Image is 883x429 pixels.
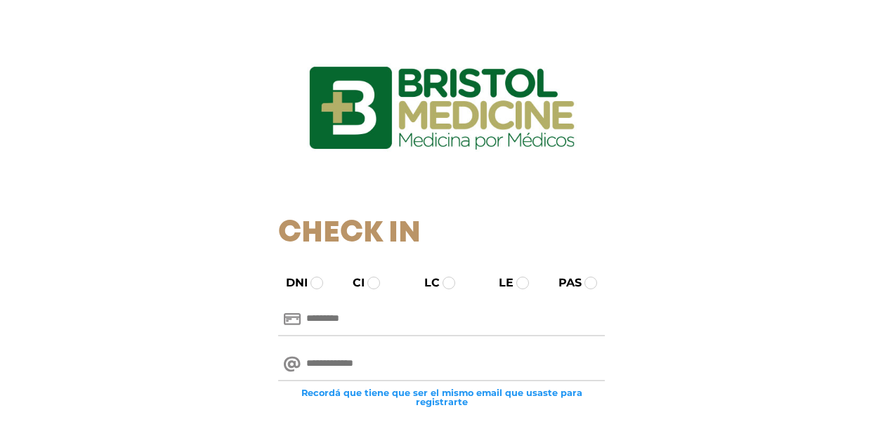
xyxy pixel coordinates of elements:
h1: Check In [278,216,605,251]
label: LC [412,275,440,291]
small: Recordá que tiene que ser el mismo email que usaste para registrarte [278,388,605,407]
label: DNI [273,275,308,291]
label: CI [340,275,365,291]
img: logo_ingresarbristol.jpg [252,17,632,199]
label: PAS [546,275,582,291]
label: LE [486,275,514,291]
